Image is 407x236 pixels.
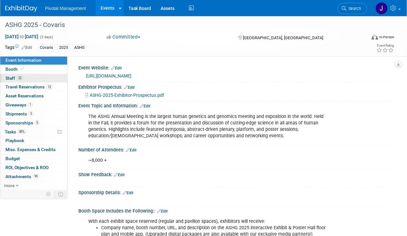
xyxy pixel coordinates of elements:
[0,119,67,127] a: Sponsorships5
[86,73,131,78] a: [URL][DOMAIN_NAME]
[46,85,53,89] span: 12
[78,188,394,196] div: Sponsorship Details:
[5,120,40,125] span: Sponsorships
[0,145,67,154] a: Misc. Expenses & Credits
[5,84,53,89] span: Travel Reservations
[38,44,55,51] div: Covaris
[372,34,378,40] img: Format-Inperson.png
[3,19,361,31] div: ASHG 2025 - Covaris
[29,111,33,116] span: 3
[0,128,67,136] a: Tasks85%
[78,206,394,214] div: Booth Space Includes the Following::
[124,85,135,90] a: Edit
[140,104,150,108] a: Edit
[126,148,137,152] a: Edit
[5,174,39,179] span: Attachments
[346,6,361,11] span: Search
[5,58,41,63] span: Event Information
[78,170,394,178] div: Show Feedback:
[111,66,122,70] a: Edit
[33,174,39,179] span: 99
[5,165,49,170] span: ROI, Objectives & ROO
[337,33,394,43] div: Event Format
[35,120,40,125] span: 5
[379,35,394,40] div: In-Person
[5,44,32,51] td: Tags
[19,34,25,39] span: to
[376,2,388,14] img: Jessica Gatton
[84,154,332,167] div: ~8,000 +
[5,129,26,134] span: Tasks
[0,56,67,65] a: Event Information
[78,101,394,109] div: Event Topic and Information:
[114,173,125,177] a: Edit
[0,83,67,91] a: Travel Reservations12
[5,102,33,107] span: Giveaways
[243,35,323,40] span: [GEOGRAPHIC_DATA], [GEOGRAPHIC_DATA]
[5,138,24,143] span: Playbook
[0,163,67,172] a: ROI, Objectives & ROO
[18,129,26,134] span: 85%
[72,44,86,51] div: ASHG
[54,190,67,198] td: Toggle Event Tabs
[84,110,332,142] div: The ASHG Annual Meeting is the largest human genetics and genomics meeting and exposition in the ...
[105,34,143,41] button: Committed
[5,5,37,12] img: ExhibitDay
[157,209,168,213] a: Edit
[5,147,56,152] span: Misc. Expenses & Credits
[5,67,25,72] span: Booth
[78,82,394,91] div: Exhibitor Prospectus:
[376,44,394,47] div: Event Rating
[90,93,164,98] span: ASHG-2025-Exhibitor-Prospectus.pdf
[0,65,67,74] a: Booth
[338,3,367,14] a: Search
[0,154,67,163] a: Budget
[78,63,394,71] div: Event Website:
[0,74,67,83] a: Staff22
[5,156,20,161] span: Budget
[5,111,33,116] span: Shipments
[85,93,164,98] a: ASHG-2025-Exhibitor-Prospectus.pdf
[40,35,53,39] span: (3 days)
[0,181,67,190] a: more
[22,45,32,50] a: Edit
[17,76,23,80] span: 22
[5,93,44,98] span: Asset Reservations
[28,102,33,107] span: 1
[78,145,394,153] div: Number of Attendees:
[0,110,67,118] a: Shipments3
[4,183,14,188] span: more
[5,76,23,81] span: Staff
[57,44,70,51] div: 2025
[43,190,54,198] td: Personalize Event Tab Strip
[45,6,86,11] span: Pivotal Management
[0,172,67,181] a: Attachments99
[21,67,24,71] i: Booth reservation complete
[0,101,67,109] a: Giveaways1
[123,191,133,195] a: Edit
[0,92,67,100] a: Asset Reservations
[5,34,39,40] span: [DATE] [DATE]
[0,136,67,145] a: Playbook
